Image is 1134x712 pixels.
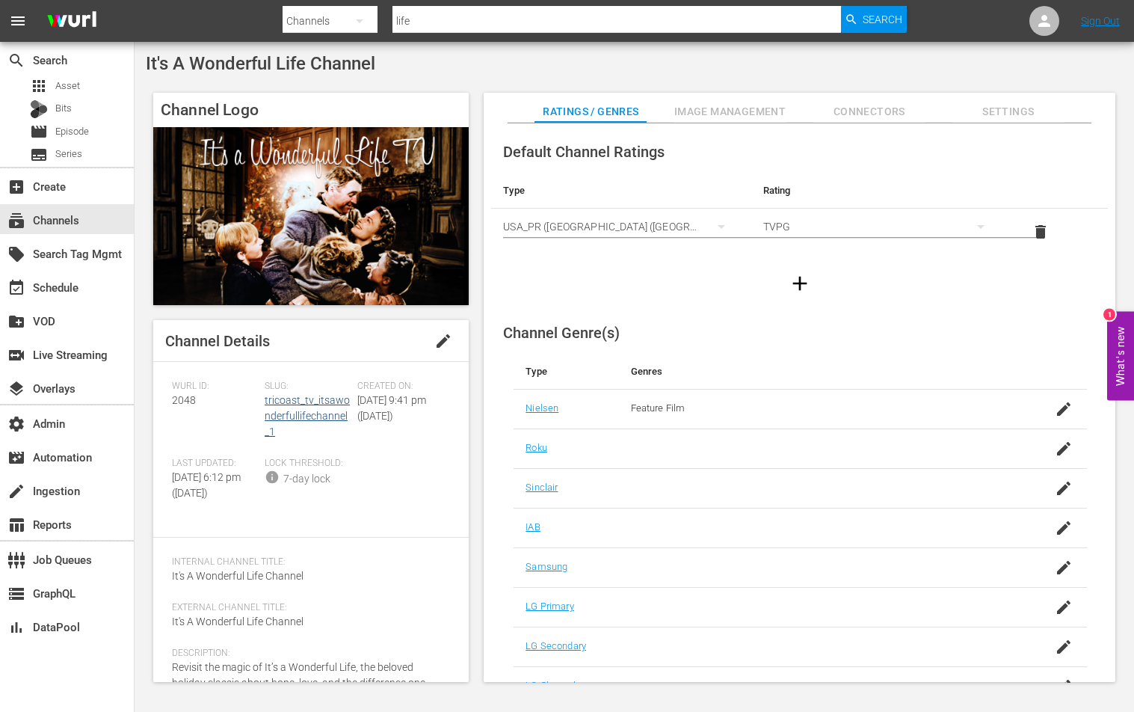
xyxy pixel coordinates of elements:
[7,415,25,433] span: Admin
[283,471,330,487] div: 7-day lock
[30,123,48,141] span: Episode
[503,206,739,248] div: USA_PR ([GEOGRAPHIC_DATA] ([GEOGRAPHIC_DATA]))
[526,680,575,691] a: LG Channel
[7,516,25,534] span: Reports
[153,127,469,305] img: It's A Wonderful Life Channel
[1023,214,1058,250] button: delete
[534,102,647,121] span: Ratings / Genres
[30,100,48,118] div: Bits
[526,482,558,493] a: Sinclair
[172,458,257,470] span: Last Updated:
[7,212,25,230] span: Channels
[172,602,443,614] span: External Channel Title:
[55,101,72,116] span: Bits
[763,206,999,248] div: TVPG
[7,449,25,467] span: Automation
[526,640,586,651] a: LG Secondary
[7,178,25,196] span: Create
[55,79,80,93] span: Asset
[172,570,303,582] span: It's A Wonderful Life Channel
[1081,15,1120,27] a: Sign Out
[526,521,540,533] a: IAB
[146,53,375,74] span: It's A Wonderful Life Channel
[751,173,1011,209] th: Rating
[7,482,25,500] span: Ingestion
[7,551,25,569] span: Job Queues
[7,380,25,398] span: Overlays
[172,381,257,393] span: Wurl ID:
[172,471,241,499] span: [DATE] 6:12 pm ([DATE])
[265,458,350,470] span: Lock Threshold:
[30,146,48,164] span: Series
[55,124,89,139] span: Episode
[1032,223,1050,241] span: delete
[674,102,786,121] span: Image Management
[265,394,350,438] a: tricoast_tv_itsawonderfullifechannel_1
[265,381,350,393] span: Slug:
[7,279,25,297] span: Schedule
[434,332,452,350] span: edit
[165,332,270,350] span: Channel Details
[841,6,907,33] button: Search
[172,616,303,627] span: It's A Wonderful Life Channel
[36,4,108,39] img: ans4CAIJ8jUAAAAAAAAAAAAAAAAAAAAAAAAgQb4GAAAAAAAAAAAAAAAAAAAAAAAAJMjXAAAAAAAAAAAAAAAAAAAAAAAAgAT5G...
[7,52,25,70] span: Search
[503,143,665,161] span: Default Channel Ratings
[172,394,196,406] span: 2048
[357,381,443,393] span: Created On:
[952,102,1064,121] span: Settings
[526,601,573,612] a: LG Primary
[425,323,461,359] button: edit
[491,173,1108,255] table: simple table
[172,648,443,660] span: Description:
[1103,309,1115,321] div: 1
[7,346,25,364] span: Live Streaming
[1107,312,1134,401] button: Open Feedback Widget
[172,556,443,568] span: Internal Channel Title:
[491,173,751,209] th: Type
[30,77,48,95] span: Asset
[265,470,280,485] span: info
[813,102,925,121] span: Connectors
[7,585,25,603] span: GraphQL
[619,354,1025,390] th: Genres
[9,12,27,30] span: menu
[526,561,567,572] a: Samsung
[7,313,25,331] span: VOD
[357,394,426,422] span: [DATE] 9:41 pm ([DATE])
[7,619,25,636] span: DataPool
[863,6,902,33] span: Search
[514,354,618,390] th: Type
[153,93,469,127] h4: Channel Logo
[55,147,82,162] span: Series
[7,245,25,263] span: Search Tag Mgmt
[526,442,547,453] a: Roku
[503,324,620,342] span: Channel Genre(s)
[526,402,558,414] a: Nielsen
